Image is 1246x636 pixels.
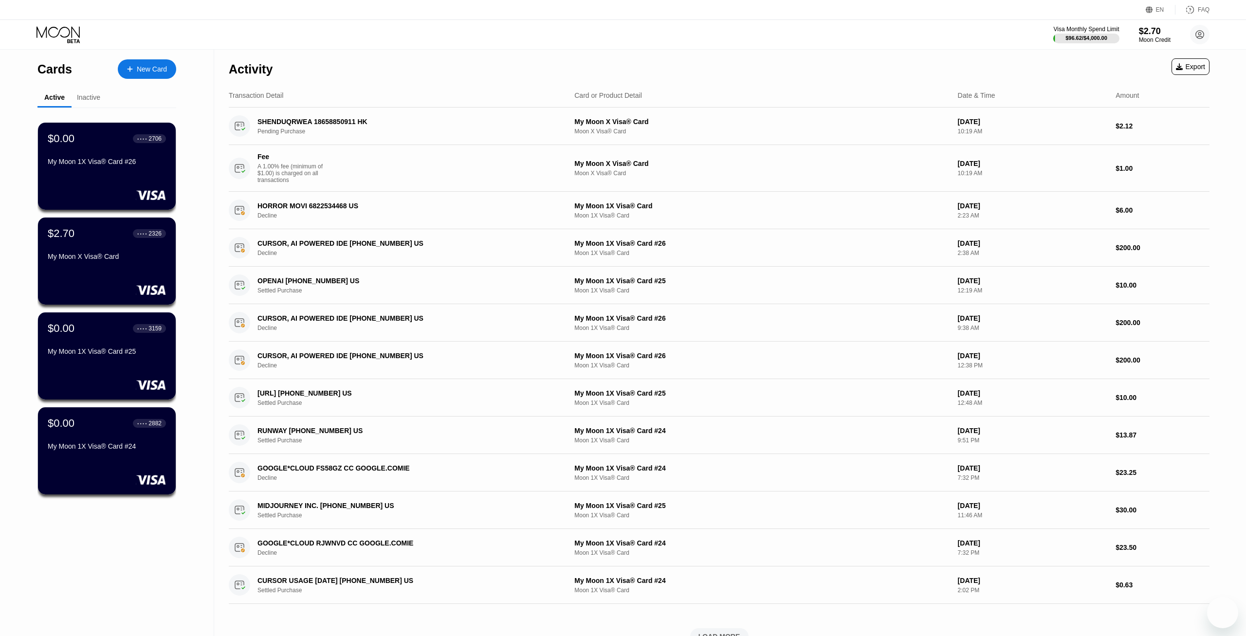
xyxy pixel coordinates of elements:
[37,62,72,76] div: Cards
[958,549,1108,556] div: 7:32 PM
[38,218,176,305] div: $2.70● ● ● ●2326My Moon X Visa® Card
[958,287,1108,294] div: 12:19 AM
[48,322,74,335] div: $0.00
[137,232,147,235] div: ● ● ● ●
[574,118,950,126] div: My Moon X Visa® Card
[77,93,100,101] div: Inactive
[257,389,540,397] div: [URL] [PHONE_NUMBER] US
[38,407,176,494] div: $0.00● ● ● ●2882My Moon 1X Visa® Card #24
[257,427,540,435] div: RUNWAY [PHONE_NUMBER] US
[257,400,562,406] div: Settled Purchase
[958,128,1108,135] div: 10:19 AM
[1172,58,1209,75] div: Export
[1116,394,1209,401] div: $10.00
[574,212,950,219] div: Moon 1X Visa® Card
[958,91,995,99] div: Date & Time
[574,314,950,322] div: My Moon 1X Visa® Card #26
[257,549,562,556] div: Decline
[1139,36,1171,43] div: Moon Credit
[1116,164,1209,172] div: $1.00
[148,230,162,237] div: 2326
[958,512,1108,519] div: 11:46 AM
[1053,26,1119,43] div: Visa Monthly Spend Limit$96.62/$4,000.00
[574,128,950,135] div: Moon X Visa® Card
[574,277,950,285] div: My Moon 1X Visa® Card #25
[574,587,950,594] div: Moon 1X Visa® Card
[257,362,562,369] div: Decline
[229,566,1209,604] div: CURSOR USAGE [DATE] [PHONE_NUMBER] USSettled PurchaseMy Moon 1X Visa® Card #24Moon 1X Visa® Card[...
[574,502,950,509] div: My Moon 1X Visa® Card #25
[1116,581,1209,589] div: $0.63
[958,539,1108,547] div: [DATE]
[44,93,65,101] div: Active
[229,454,1209,491] div: GOOGLE*CLOUD FS58GZ CC GOOGLE.COMIEDeclineMy Moon 1X Visa® Card #24Moon 1X Visa® Card[DATE]7:32 P...
[1116,281,1209,289] div: $10.00
[1176,63,1205,71] div: Export
[574,400,950,406] div: Moon 1X Visa® Card
[38,312,176,400] div: $0.00● ● ● ●3159My Moon 1X Visa® Card #25
[574,325,950,331] div: Moon 1X Visa® Card
[574,474,950,481] div: Moon 1X Visa® Card
[958,202,1108,210] div: [DATE]
[257,352,540,360] div: CURSOR, AI POWERED IDE [PHONE_NUMBER] US
[1116,206,1209,214] div: $6.00
[1175,5,1209,15] div: FAQ
[257,153,326,161] div: Fee
[958,400,1108,406] div: 12:48 AM
[574,437,950,444] div: Moon 1X Visa® Card
[118,59,176,79] div: New Card
[257,202,540,210] div: HORROR MOVI 6822534468 US
[1156,6,1164,13] div: EN
[257,239,540,247] div: CURSOR, AI POWERED IDE [PHONE_NUMBER] US
[1116,122,1209,130] div: $2.12
[257,437,562,444] div: Settled Purchase
[229,529,1209,566] div: GOOGLE*CLOUD RJWNVD CC GOOGLE.COMIEDeclineMy Moon 1X Visa® Card #24Moon 1X Visa® Card[DATE]7:32 P...
[48,442,166,450] div: My Moon 1X Visa® Card #24
[1053,26,1119,33] div: Visa Monthly Spend Limit
[257,250,562,256] div: Decline
[137,422,147,425] div: ● ● ● ●
[48,132,74,145] div: $0.00
[257,502,540,509] div: MIDJOURNEY INC. [PHONE_NUMBER] US
[148,420,162,427] div: 2882
[257,128,562,135] div: Pending Purchase
[1116,544,1209,551] div: $23.50
[958,118,1108,126] div: [DATE]
[958,389,1108,397] div: [DATE]
[257,464,540,472] div: GOOGLE*CLOUD FS58GZ CC GOOGLE.COMIE
[958,464,1108,472] div: [DATE]
[574,239,950,247] div: My Moon 1X Visa® Card #26
[229,304,1209,342] div: CURSOR, AI POWERED IDE [PHONE_NUMBER] USDeclineMy Moon 1X Visa® Card #26Moon 1X Visa® Card[DATE]9...
[257,587,562,594] div: Settled Purchase
[48,227,74,240] div: $2.70
[574,389,950,397] div: My Moon 1X Visa® Card #25
[257,325,562,331] div: Decline
[1065,35,1107,41] div: $96.62 / $4,000.00
[1116,91,1139,99] div: Amount
[48,347,166,355] div: My Moon 1X Visa® Card #25
[574,427,950,435] div: My Moon 1X Visa® Card #24
[1146,5,1175,15] div: EN
[48,417,74,430] div: $0.00
[229,229,1209,267] div: CURSOR, AI POWERED IDE [PHONE_NUMBER] USDeclineMy Moon 1X Visa® Card #26Moon 1X Visa® Card[DATE]2...
[257,314,540,322] div: CURSOR, AI POWERED IDE [PHONE_NUMBER] US
[958,577,1108,584] div: [DATE]
[257,512,562,519] div: Settled Purchase
[574,287,950,294] div: Moon 1X Visa® Card
[1116,506,1209,514] div: $30.00
[574,250,950,256] div: Moon 1X Visa® Card
[257,118,540,126] div: SHENDUQRWEA 18658850911 HK
[229,267,1209,304] div: OPENAI [PHONE_NUMBER] USSettled PurchaseMy Moon 1X Visa® Card #25Moon 1X Visa® Card[DATE]12:19 AM...
[229,342,1209,379] div: CURSOR, AI POWERED IDE [PHONE_NUMBER] USDeclineMy Moon 1X Visa® Card #26Moon 1X Visa® Card[DATE]1...
[1116,356,1209,364] div: $200.00
[958,160,1108,167] div: [DATE]
[574,170,950,177] div: Moon X Visa® Card
[1116,431,1209,439] div: $13.87
[574,362,950,369] div: Moon 1X Visa® Card
[958,170,1108,177] div: 10:19 AM
[958,314,1108,322] div: [DATE]
[574,577,950,584] div: My Moon 1X Visa® Card #24
[148,135,162,142] div: 2706
[1198,6,1209,13] div: FAQ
